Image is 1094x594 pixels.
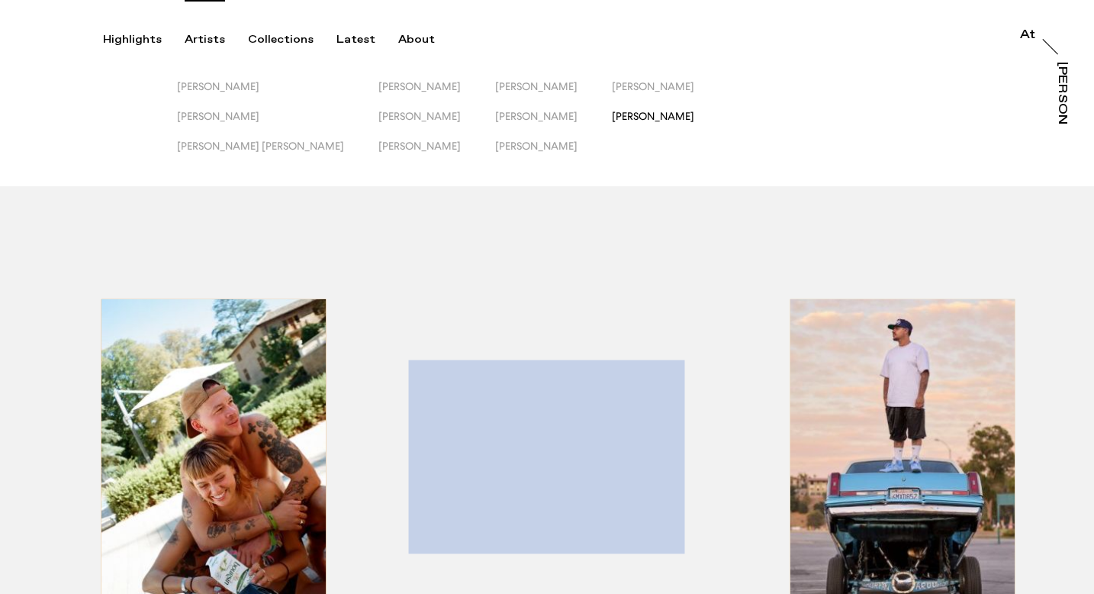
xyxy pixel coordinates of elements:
span: [PERSON_NAME] [612,80,694,92]
button: [PERSON_NAME] [177,110,378,140]
button: [PERSON_NAME] [612,80,729,110]
button: [PERSON_NAME] [PERSON_NAME] [177,140,378,169]
span: [PERSON_NAME] [378,80,461,92]
button: [PERSON_NAME] [612,110,729,140]
button: [PERSON_NAME] [495,80,612,110]
button: Collections [248,33,336,47]
button: Artists [185,33,248,47]
span: [PERSON_NAME] [378,140,461,152]
button: [PERSON_NAME] [378,80,495,110]
button: [PERSON_NAME] [495,110,612,140]
div: [PERSON_NAME] [1056,62,1068,179]
div: Collections [248,33,314,47]
div: About [398,33,435,47]
div: Highlights [103,33,162,47]
button: [PERSON_NAME] [378,140,495,169]
span: [PERSON_NAME] [495,110,578,122]
span: [PERSON_NAME] [PERSON_NAME] [177,140,344,152]
button: [PERSON_NAME] [177,80,378,110]
div: Artists [185,33,225,47]
button: Highlights [103,33,185,47]
button: Latest [336,33,398,47]
span: [PERSON_NAME] [495,80,578,92]
span: [PERSON_NAME] [612,110,694,122]
span: [PERSON_NAME] [378,110,461,122]
span: [PERSON_NAME] [495,140,578,152]
button: [PERSON_NAME] [495,140,612,169]
a: At [1020,29,1035,44]
span: [PERSON_NAME] [177,110,259,122]
button: About [398,33,458,47]
span: [PERSON_NAME] [177,80,259,92]
button: [PERSON_NAME] [378,110,495,140]
a: [PERSON_NAME] [1053,62,1068,124]
div: Latest [336,33,375,47]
